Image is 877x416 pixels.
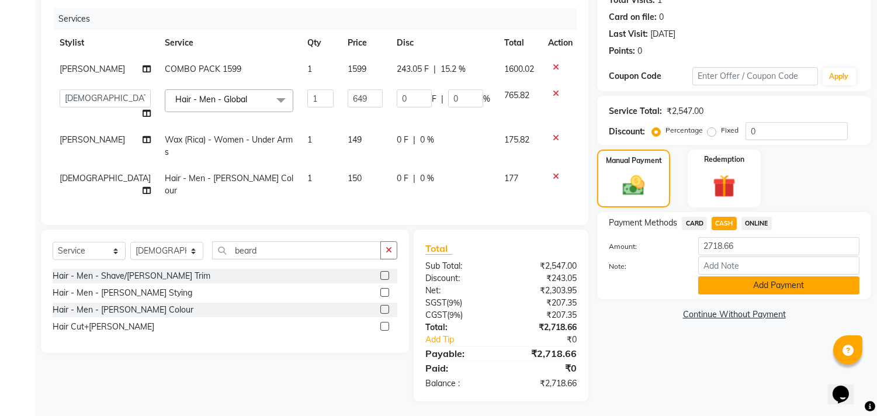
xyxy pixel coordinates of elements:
[60,64,125,74] span: [PERSON_NAME]
[397,172,408,185] span: 0 F
[828,369,865,404] iframe: chat widget
[425,297,446,308] span: SGST
[721,125,739,136] label: Fixed
[417,297,501,309] div: ( )
[515,334,586,346] div: ₹0
[501,260,586,272] div: ₹2,547.00
[417,260,501,272] div: Sub Total:
[165,134,293,157] span: Wax (Rica) - Women - Under Arms
[348,173,362,183] span: 150
[682,217,707,230] span: CARD
[413,134,415,146] span: |
[823,68,856,85] button: Apply
[307,173,312,183] span: 1
[420,134,434,146] span: 0 %
[483,93,490,105] span: %
[165,173,293,196] span: Hair - Men - [PERSON_NAME] Colour
[609,45,635,57] div: Points:
[698,276,859,294] button: Add Payment
[417,377,501,390] div: Balance :
[637,45,642,57] div: 0
[53,30,158,56] th: Stylist
[397,134,408,146] span: 0 F
[616,173,651,198] img: _cash.svg
[501,285,586,297] div: ₹2,303.95
[417,285,501,297] div: Net:
[425,310,447,320] span: CGST
[417,272,501,285] div: Discount:
[504,90,529,100] span: 765.82
[449,298,460,307] span: 9%
[158,30,300,56] th: Service
[432,93,436,105] span: F
[165,64,241,74] span: COMBO PACK 1599
[417,309,501,321] div: ( )
[434,63,436,75] span: |
[53,270,210,282] div: Hair - Men - Shave/[PERSON_NAME] Trim
[397,63,429,75] span: 243.05 F
[541,30,580,56] th: Action
[659,11,664,23] div: 0
[441,93,443,105] span: |
[53,287,192,299] div: Hair - Men - [PERSON_NAME] Stying
[501,309,586,321] div: ₹207.35
[417,346,501,360] div: Payable:
[441,63,466,75] span: 15.2 %
[497,30,541,56] th: Total
[692,67,817,85] input: Enter Offer / Coupon Code
[504,64,534,74] span: 1600.02
[698,256,859,275] input: Add Note
[307,64,312,74] span: 1
[341,30,390,56] th: Price
[606,155,662,166] label: Manual Payment
[348,134,362,145] span: 149
[449,310,460,320] span: 9%
[212,241,381,259] input: Search or Scan
[175,94,247,105] span: Hair - Men - Global
[741,217,772,230] span: ONLINE
[706,172,743,200] img: _gift.svg
[425,242,452,255] span: Total
[501,297,586,309] div: ₹207.35
[609,70,692,82] div: Coupon Code
[501,346,586,360] div: ₹2,718.66
[307,134,312,145] span: 1
[300,30,341,56] th: Qty
[60,134,125,145] span: [PERSON_NAME]
[413,172,415,185] span: |
[54,8,585,30] div: Services
[60,173,151,183] span: [DEMOGRAPHIC_DATA]
[609,11,657,23] div: Card on file:
[609,126,645,138] div: Discount:
[390,30,497,56] th: Disc
[600,261,689,272] label: Note:
[501,377,586,390] div: ₹2,718.66
[650,28,675,40] div: [DATE]
[609,28,648,40] div: Last Visit:
[665,125,703,136] label: Percentage
[712,217,737,230] span: CASH
[501,272,586,285] div: ₹243.05
[501,361,586,375] div: ₹0
[609,105,662,117] div: Service Total:
[53,321,154,333] div: Hair Cut+[PERSON_NAME]
[53,304,193,316] div: Hair - Men - [PERSON_NAME] Colour
[417,334,515,346] a: Add Tip
[501,321,586,334] div: ₹2,718.66
[704,154,744,165] label: Redemption
[698,237,859,255] input: Amount
[417,321,501,334] div: Total:
[420,172,434,185] span: 0 %
[504,134,529,145] span: 175.82
[609,217,677,229] span: Payment Methods
[247,94,252,105] a: x
[599,308,869,321] a: Continue Without Payment
[600,241,689,252] label: Amount:
[667,105,703,117] div: ₹2,547.00
[504,173,518,183] span: 177
[348,64,366,74] span: 1599
[417,361,501,375] div: Paid:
